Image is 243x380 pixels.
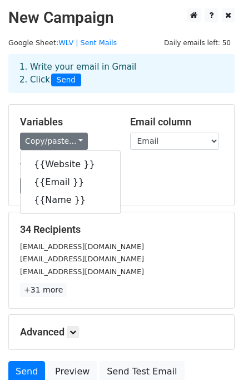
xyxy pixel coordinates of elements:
small: Google Sheet: [8,38,117,47]
a: {{Website }} [21,155,120,173]
h5: Email column [130,116,224,128]
a: WLV | Sent Mails [58,38,117,47]
small: [EMAIL_ADDRESS][DOMAIN_NAME] [20,255,144,263]
small: [EMAIL_ADDRESS][DOMAIN_NAME] [20,267,144,276]
h5: Variables [20,116,113,128]
h2: New Campaign [8,8,235,27]
span: Send [51,74,81,87]
span: Daily emails left: 50 [160,37,235,49]
a: {{Name }} [21,191,120,209]
div: 1. Write your email in Gmail 2. Click [11,61,232,86]
a: {{Email }} [21,173,120,191]
iframe: Chat Widget [187,327,243,380]
h5: 34 Recipients [20,223,223,236]
small: [EMAIL_ADDRESS][DOMAIN_NAME] [20,242,144,251]
a: Daily emails left: 50 [160,38,235,47]
a: Copy/paste... [20,133,88,150]
h5: Advanced [20,326,223,338]
a: +31 more [20,283,67,297]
